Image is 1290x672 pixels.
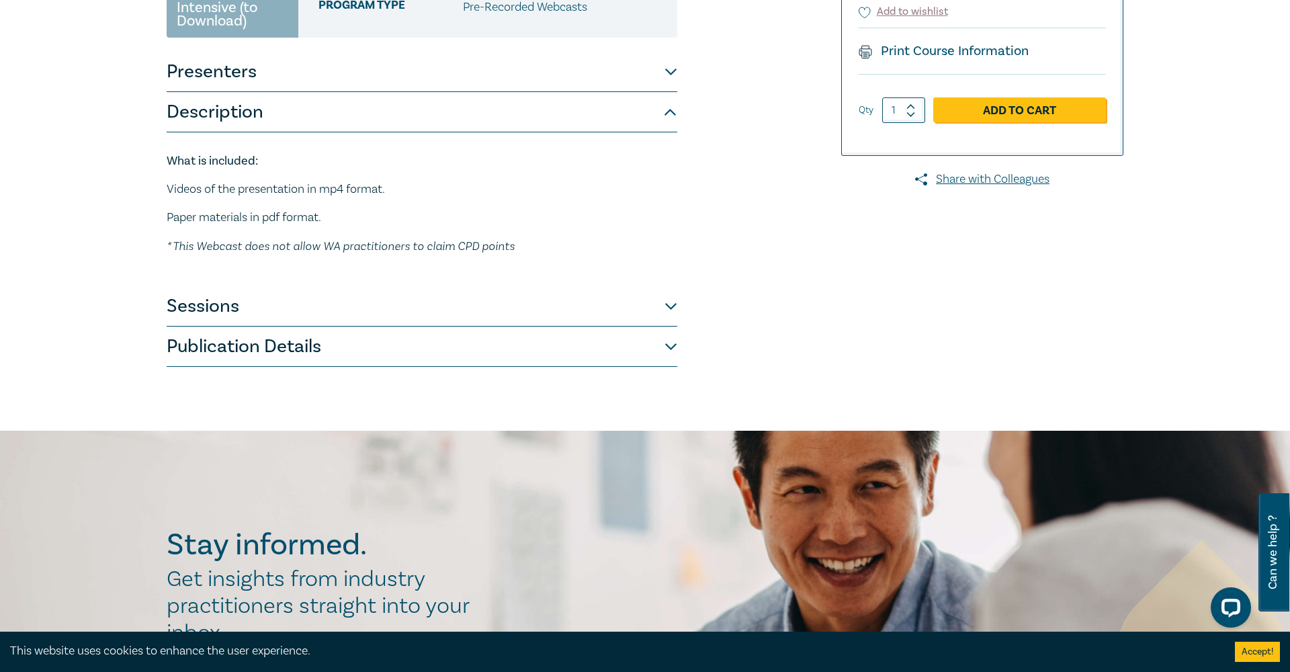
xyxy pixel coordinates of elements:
h2: Get insights from industry practitioners straight into your inbox. [167,566,484,646]
button: Sessions [167,286,677,327]
button: Publication Details [167,327,677,367]
label: Qty [859,103,873,118]
a: Print Course Information [859,42,1029,60]
a: Add to Cart [933,97,1106,123]
button: Add to wishlist [859,4,948,19]
button: Accept cookies [1235,642,1280,662]
iframe: LiveChat chat widget [1200,582,1256,638]
span: Can we help ? [1266,501,1279,603]
strong: What is included: [167,153,258,169]
h2: Stay informed. [167,528,484,562]
small: Intensive (to Download) [177,1,288,28]
a: Share with Colleagues [841,171,1123,188]
button: Presenters [167,52,677,92]
p: Paper materials in pdf format. [167,209,677,226]
p: Videos of the presentation in mp4 format. [167,181,677,198]
button: Description [167,92,677,132]
input: 1 [882,97,925,123]
em: * This Webcast does not allow WA practitioners to claim CPD points [167,239,515,253]
div: This website uses cookies to enhance the user experience. [10,642,1215,660]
